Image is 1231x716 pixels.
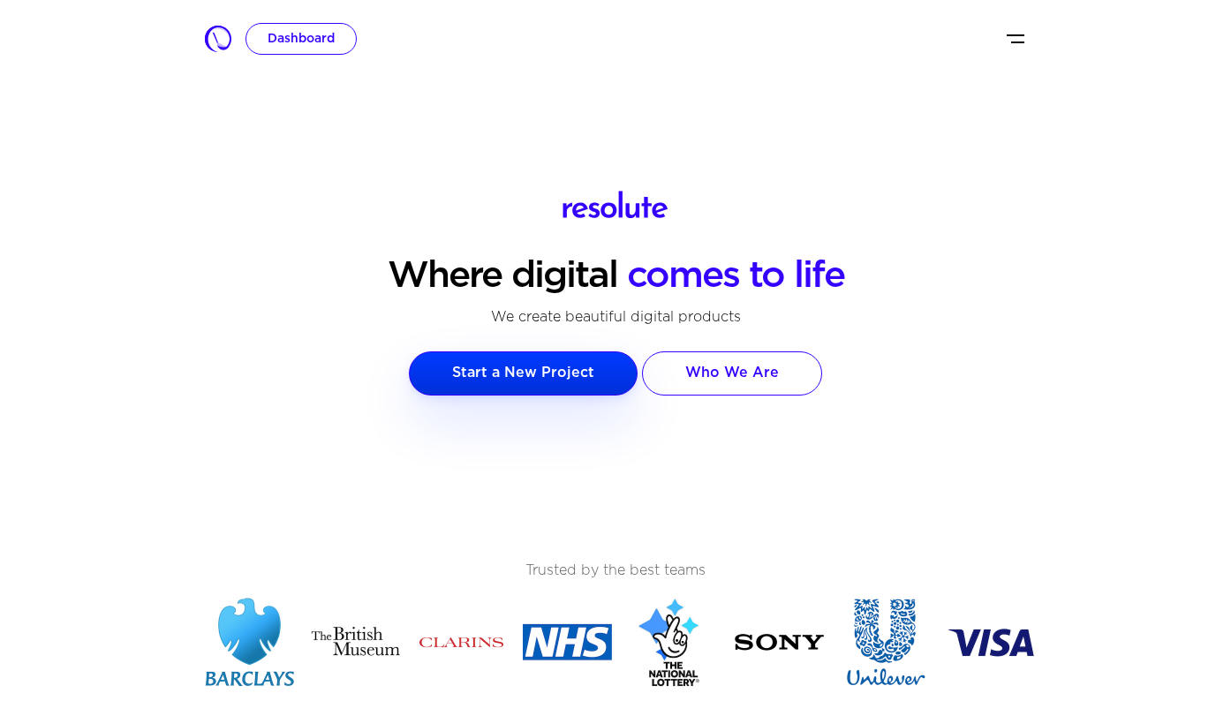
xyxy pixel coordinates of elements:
p: We create beautiful digital products [205,305,1026,330]
span: comes to life [627,260,844,293]
img: National Lottery [629,598,718,687]
h1: Where digital [205,254,1026,298]
a: Start a New Project [409,351,638,396]
img: Barclays [205,598,294,686]
p: Trusted by the best teams [205,559,1026,584]
img: Sony [735,598,824,687]
img: British Museum [311,598,400,687]
button: Toggle navigation [1005,25,1026,53]
img: logo.svg [563,191,668,219]
a: Who We Are [642,351,822,396]
img: Visa [947,598,1036,687]
a: Dashboard [245,23,357,55]
img: Unilever [841,598,930,687]
img: NHS [523,598,612,687]
img: Clarins [417,598,506,687]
